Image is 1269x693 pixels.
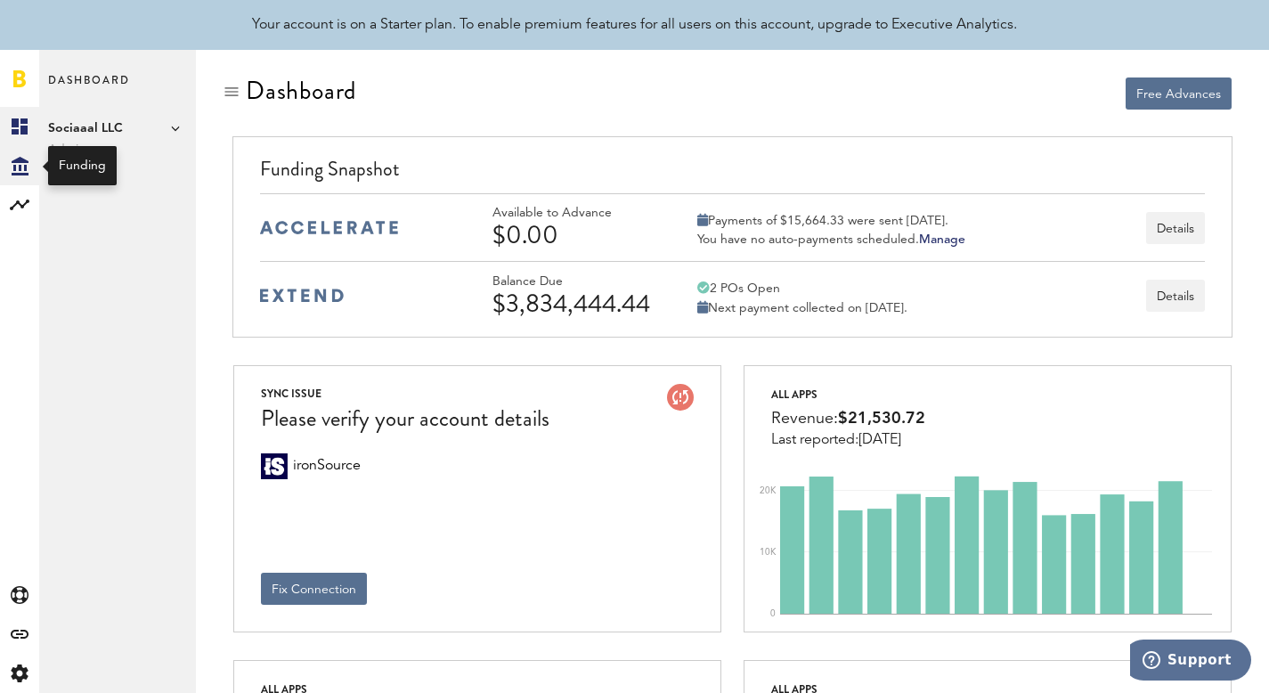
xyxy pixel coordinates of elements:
div: Dashboard [246,77,356,105]
button: Details [1146,280,1205,312]
span: ironSource [293,452,361,479]
div: SYNC ISSUE [261,384,549,404]
div: Balance Due [492,274,662,289]
text: 20K [760,486,777,495]
span: Admin [48,139,187,160]
div: ironSource [261,452,288,479]
button: Details [1146,212,1205,244]
div: All apps [771,384,925,405]
div: Available to Advance [492,206,662,221]
div: $3,834,444.44 [492,289,662,318]
div: Next payment collected on [DATE]. [697,300,907,316]
a: Manage [919,233,965,246]
img: account-issue.svg [667,384,694,411]
button: Free Advances [1126,77,1232,110]
div: Funding [59,157,106,175]
div: Please verify your account details [261,404,549,435]
span: Sociaaal LLC [48,118,187,139]
text: 0 [770,609,776,618]
div: Your account is on a Starter plan. To enable premium features for all users on this account, upgr... [252,14,1017,36]
span: $21,530.72 [838,411,925,427]
span: [DATE] [858,433,901,447]
span: Dashboard [48,69,130,107]
img: extend-medium-blue-logo.svg [260,289,344,303]
div: You have no auto-payments scheduled. [697,232,965,248]
div: 2 POs Open [697,281,907,297]
iframe: Opens a widget where you can find more information [1130,640,1251,684]
button: Fix Connection [261,573,367,605]
div: Payments of $15,664.33 were sent [DATE]. [697,213,965,229]
text: 10K [760,548,777,557]
img: accelerate-medium-blue-logo.svg [260,221,398,234]
div: Revenue: [771,405,925,432]
div: Funding Snapshot [260,155,1204,193]
div: $0.00 [492,221,662,249]
div: Last reported: [771,432,925,448]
